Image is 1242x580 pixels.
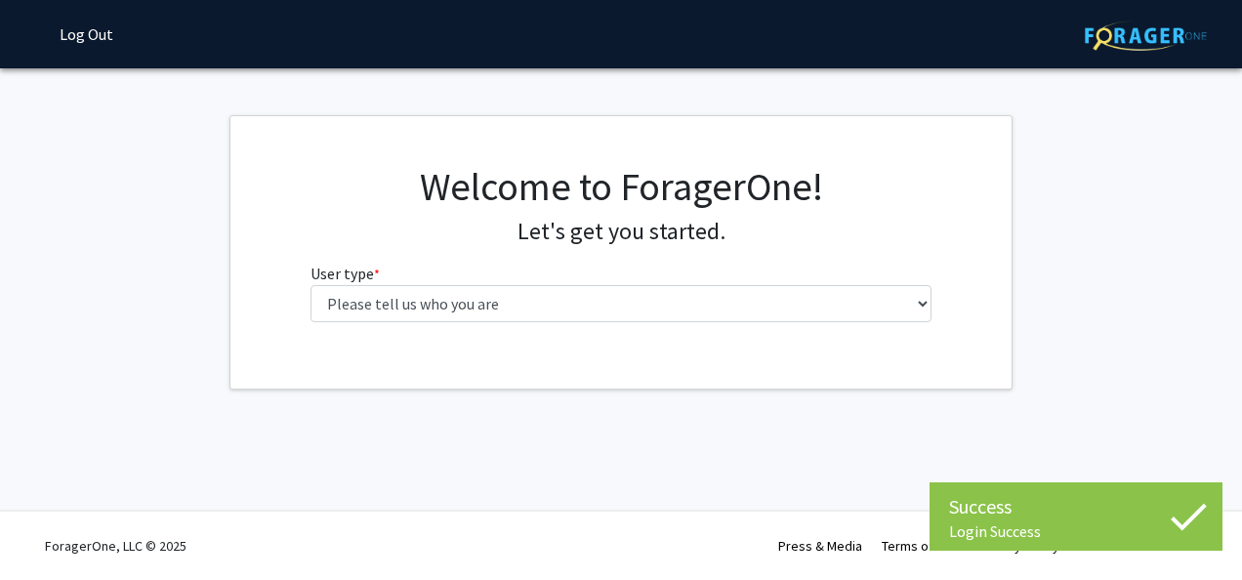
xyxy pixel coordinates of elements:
div: ForagerOne, LLC © 2025 [45,512,186,580]
h1: Welcome to ForagerOne! [310,163,932,210]
h4: Let's get you started. [310,218,932,246]
a: Terms of Use [882,537,959,555]
img: ForagerOne Logo [1085,21,1207,51]
div: Login Success [949,521,1203,541]
div: Success [949,492,1203,521]
a: Press & Media [778,537,862,555]
label: User type [310,262,380,285]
